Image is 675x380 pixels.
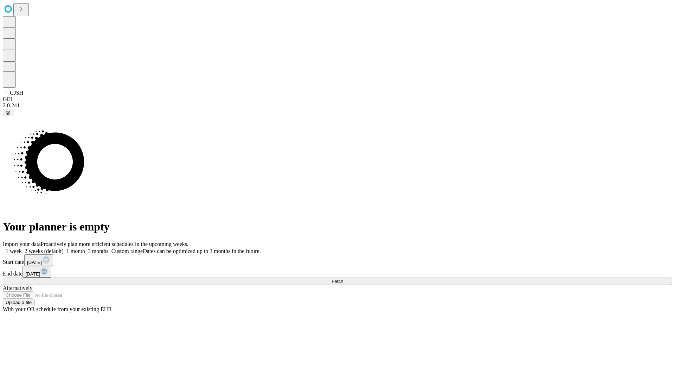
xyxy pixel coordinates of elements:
span: Import your data [3,241,41,247]
button: [DATE] [22,266,51,278]
span: Fetch [332,279,343,284]
div: Start date [3,254,672,266]
span: [DATE] [25,271,40,277]
span: With your OR schedule from your existing EHR [3,306,112,312]
span: 1 week [6,248,22,254]
span: Alternatively [3,285,32,291]
span: GJSH [10,90,23,96]
span: 3 months [88,248,109,254]
div: GEI [3,96,672,102]
button: @ [3,109,13,116]
h1: Your planner is empty [3,220,672,233]
span: 1 month [66,248,85,254]
button: [DATE] [24,254,53,266]
span: Proactively plan more efficient schedules in the upcoming weeks. [41,241,188,247]
span: 2 weeks (default) [25,248,64,254]
span: Dates can be optimized up to 3 months in the future. [143,248,261,254]
div: End date [3,266,672,278]
span: @ [6,110,11,115]
div: 2.0.241 [3,102,672,109]
span: [DATE] [27,260,42,265]
button: Fetch [3,278,672,285]
span: Custom range [111,248,143,254]
button: Upload a file [3,299,34,306]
